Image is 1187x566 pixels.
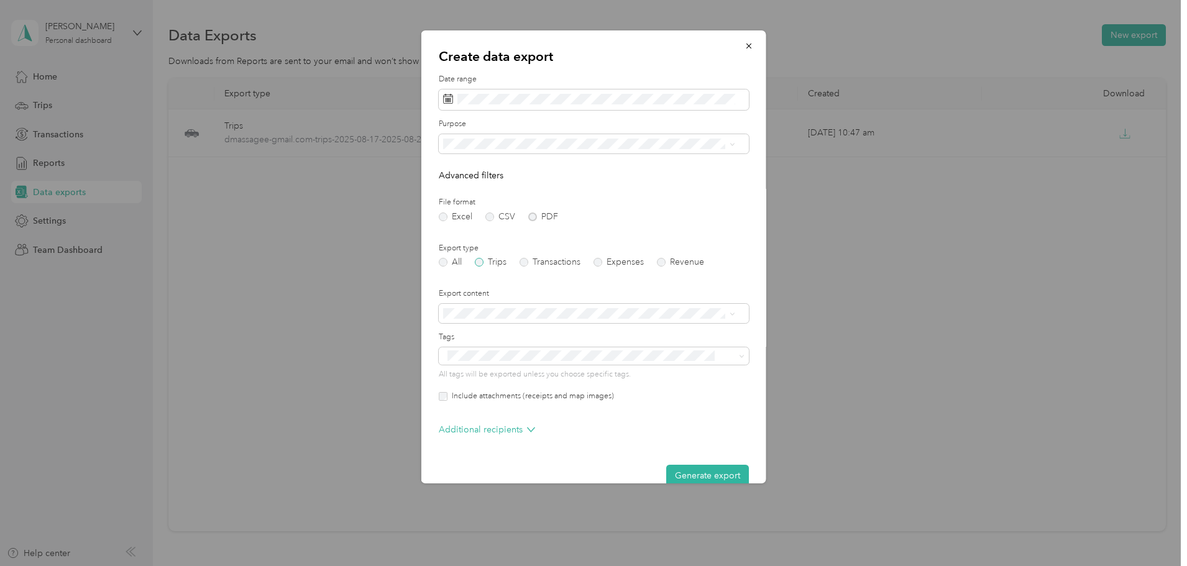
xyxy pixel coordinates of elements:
label: Include attachments (receipts and map images) [447,391,614,402]
label: All [439,258,462,267]
label: Purpose [439,119,749,130]
label: Date range [439,74,749,85]
label: Export type [439,243,749,254]
label: Transactions [520,258,580,267]
label: Revenue [657,258,704,267]
label: PDF [528,212,558,221]
label: File format [439,197,749,208]
label: Expenses [593,258,644,267]
iframe: Everlance-gr Chat Button Frame [1117,496,1187,566]
label: Export content [439,288,749,299]
label: Excel [439,212,472,221]
p: Additional recipients [439,423,535,436]
label: Tags [439,332,749,343]
p: Advanced filters [439,169,749,182]
button: Generate export [666,465,749,486]
label: Trips [475,258,506,267]
label: CSV [485,212,515,221]
p: Create data export [439,48,749,65]
p: All tags will be exported unless you choose specific tags. [439,369,749,380]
